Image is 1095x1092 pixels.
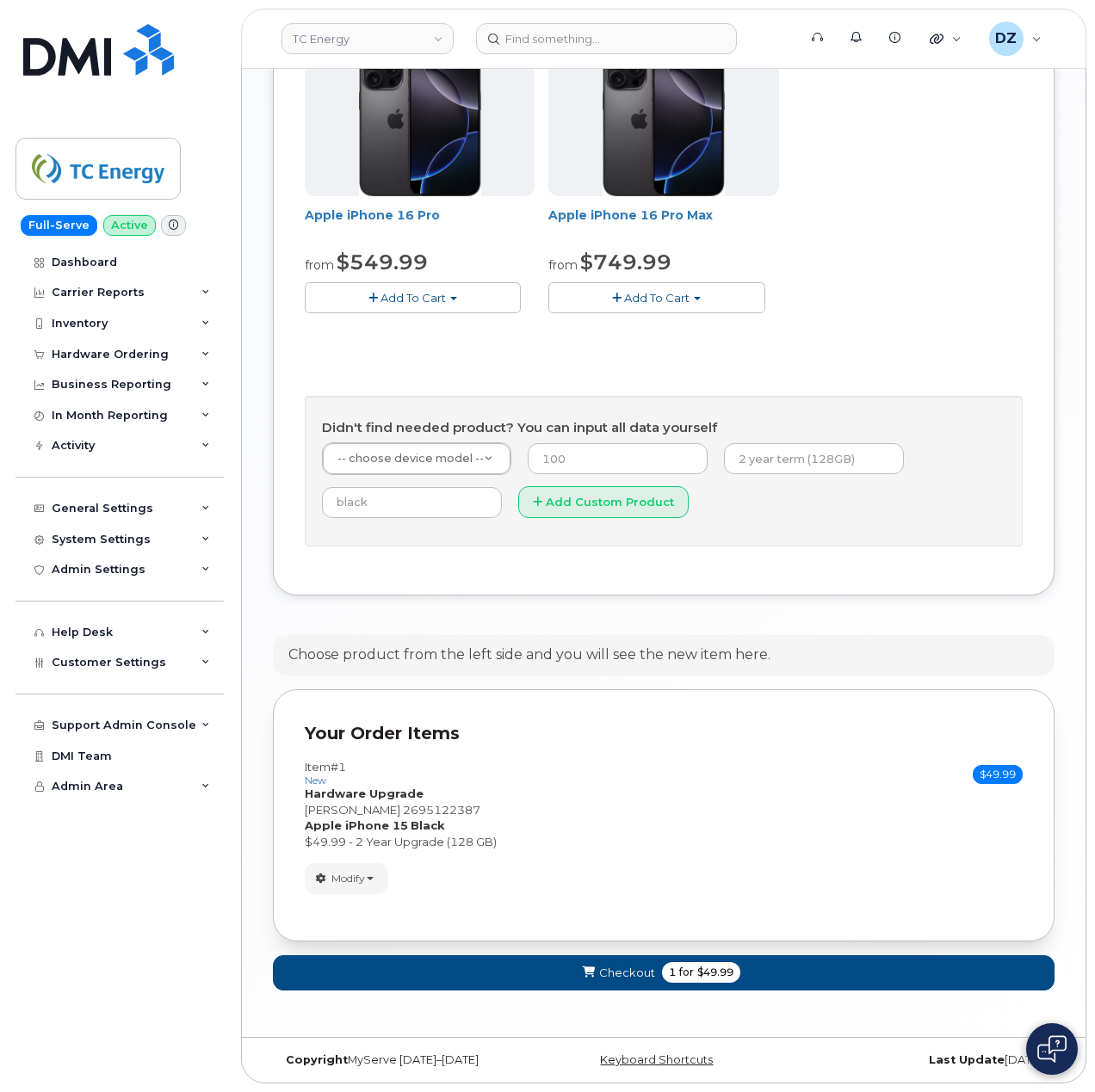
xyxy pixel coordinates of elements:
span: $49.99 [697,965,733,980]
a: Apple iPhone 16 Pro Max [548,207,713,223]
span: for [676,965,697,980]
span: Add To Cart [380,291,446,305]
div: Quicklinks [918,22,974,56]
img: Open chat [1037,1035,1067,1063]
p: Your Order Items [305,721,1023,746]
button: Add Custom Product [518,486,689,518]
button: Add To Cart [548,282,764,312]
span: Checkout [599,965,655,981]
strong: Hardware Upgrade [305,787,424,800]
strong: Apple iPhone 15 [305,818,408,832]
input: 100 [528,443,708,474]
button: Modify [305,863,388,893]
span: Modify [331,871,365,886]
div: Apple iPhone 16 Pro Max [548,207,778,241]
span: $749.99 [580,250,671,275]
div: Devon Zellars [977,22,1054,56]
div: Apple iPhone 16 Pro [305,207,535,241]
span: DZ [995,28,1017,49]
span: #1 [331,760,346,774]
img: iphone_16_pro.png [603,45,725,196]
h3: Item [305,761,346,786]
strong: Copyright [286,1053,348,1066]
input: black [322,487,502,518]
small: new [305,774,326,787]
span: $49.99 [973,765,1023,784]
img: iphone_16_pro.png [359,45,481,196]
h4: Didn't find needed product? You can input all data yourself [322,421,1005,435]
strong: Black [411,818,445,832]
div: MyServe [DATE]–[DATE] [273,1053,534,1067]
small: from [548,257,578,273]
a: TC Energy [281,23,454,54]
div: [DATE] [794,1053,1055,1067]
input: 2 year term (128GB) [724,443,904,474]
a: Apple iPhone 16 Pro [305,207,440,223]
span: $549.99 [337,250,428,275]
span: 1 [669,965,676,980]
a: -- choose device model -- [323,443,510,474]
span: [PERSON_NAME] [305,803,400,817]
span: 2695122387 [403,803,480,817]
button: Add To Cart [305,282,521,312]
small: from [305,257,334,273]
span: -- choose device model -- [337,452,484,465]
span: Add To Cart [624,291,690,305]
div: Choose product from the left side and you will see the new item here. [288,645,770,665]
button: Checkout 1 for $49.99 [273,955,1055,990]
div: $49.99 - 2 Year Upgrade (128 GB) [305,834,1023,850]
a: Keyboard Shortcuts [600,1053,713,1066]
input: Find something... [476,23,737,54]
strong: Last Update [929,1053,1005,1066]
